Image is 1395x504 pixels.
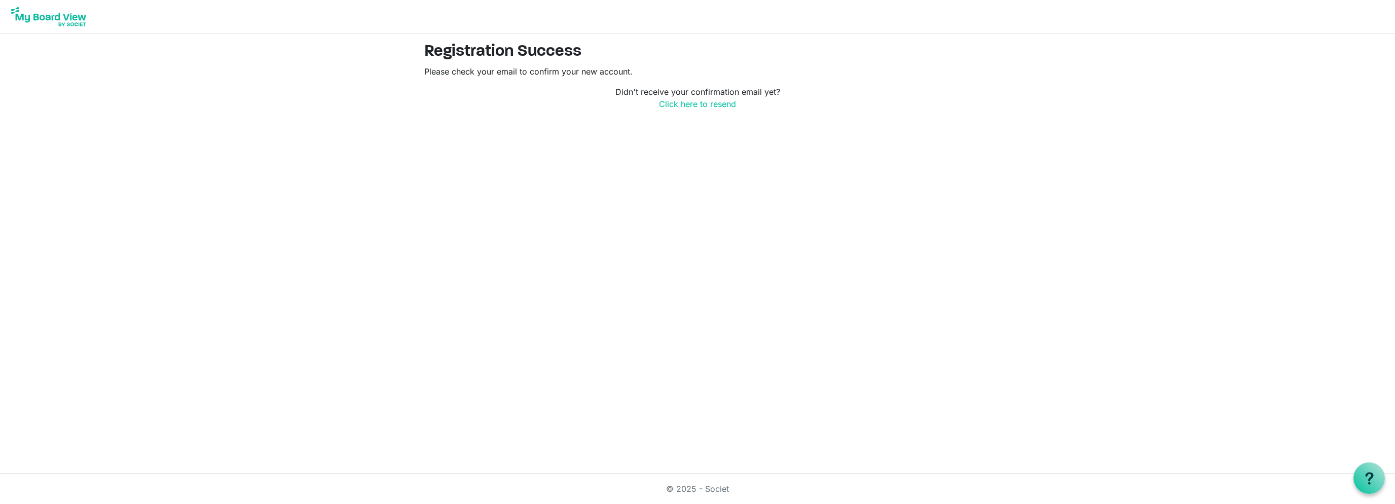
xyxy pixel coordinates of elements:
p: Please check your email to confirm your new account. [424,65,971,78]
p: Didn't receive your confirmation email yet? [424,86,971,110]
img: My Board View Logo [8,4,89,29]
a: Click here to resend [659,99,736,109]
a: © 2025 - Societ [666,484,729,494]
h2: Registration Success [424,42,971,61]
